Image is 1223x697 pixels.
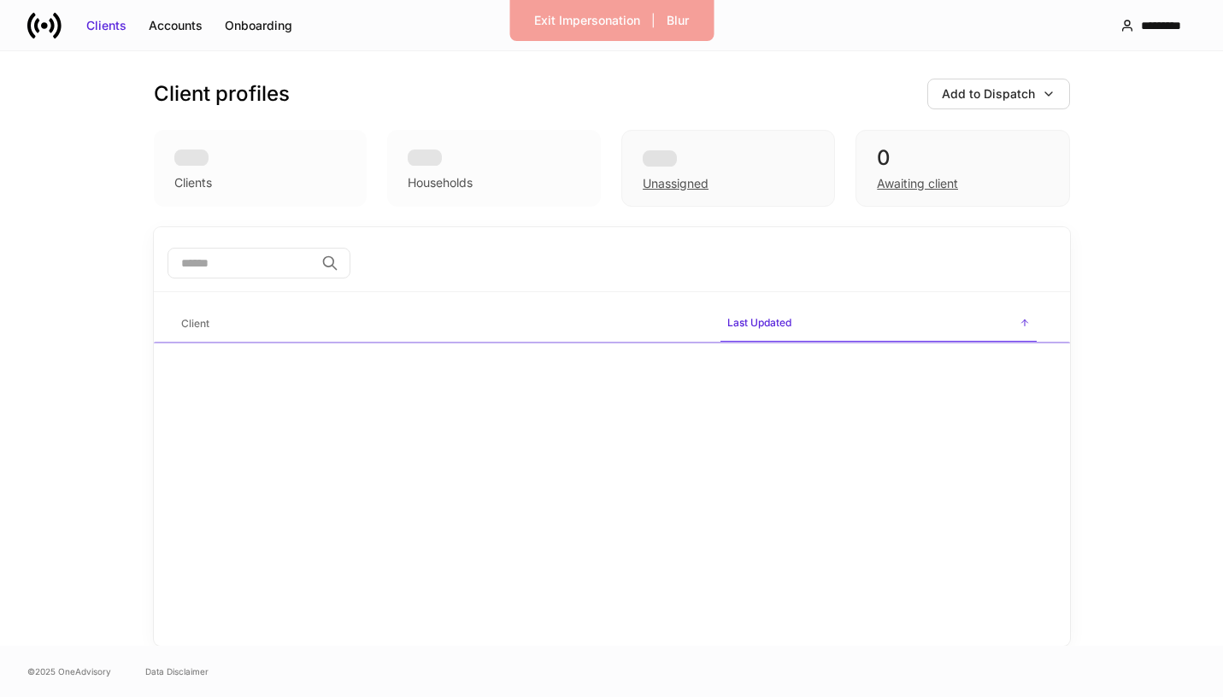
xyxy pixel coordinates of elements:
div: Households [408,174,473,191]
div: Accounts [149,17,203,34]
div: Unassigned [621,130,835,207]
button: Blur [656,7,700,34]
button: Clients [75,12,138,39]
span: Last Updated [720,306,1037,343]
div: Onboarding [225,17,292,34]
button: Onboarding [214,12,303,39]
button: Exit Impersonation [523,7,651,34]
div: 0Awaiting client [856,130,1069,207]
div: Clients [174,174,212,191]
button: Accounts [138,12,214,39]
span: © 2025 OneAdvisory [27,665,111,678]
div: 0 [877,144,1048,172]
div: Clients [86,17,126,34]
div: Awaiting client [877,175,958,192]
h6: Client [181,315,209,331]
button: Add to Dispatch [927,79,1070,109]
a: Data Disclaimer [145,665,209,678]
div: Exit Impersonation [534,12,640,29]
h6: Last Updated [727,314,791,331]
h3: Client profiles [154,80,290,108]
div: Unassigned [643,175,709,192]
div: Blur [667,12,689,29]
div: Add to Dispatch [942,85,1035,102]
span: Client [174,307,707,342]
